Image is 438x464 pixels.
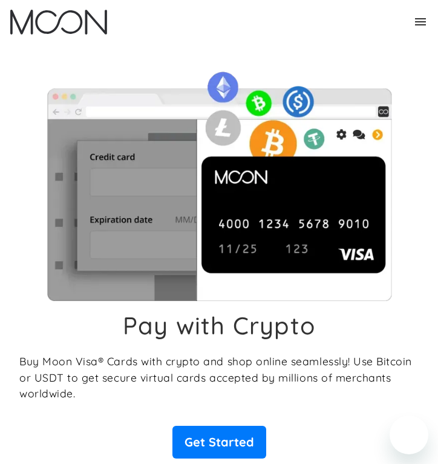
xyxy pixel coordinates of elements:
[172,426,266,459] a: Get Started
[19,64,419,301] img: Moon Cards let you spend your crypto anywhere Visa is accepted.
[10,10,107,35] a: home
[123,311,315,340] h1: Pay with Crypto
[19,353,419,401] p: Buy Moon Visa® Cards with crypto and shop online seamlessly! Use Bitcoin or USDT to get secure vi...
[390,416,428,454] iframe: زر إطلاق نافذة المراسلة
[10,10,107,35] img: Moon Logo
